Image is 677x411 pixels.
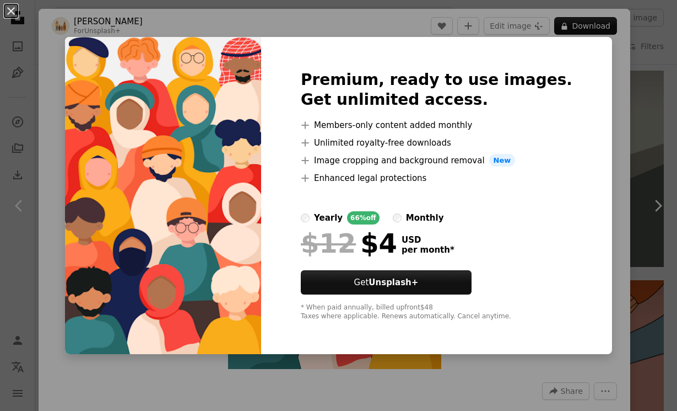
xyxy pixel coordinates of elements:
[402,245,454,255] span: per month *
[347,211,380,225] div: 66% off
[406,211,444,225] div: monthly
[301,270,472,295] button: GetUnsplash+
[301,154,572,167] li: Image cropping and background removal
[301,172,572,185] li: Enhanced legal protections
[314,211,343,225] div: yearly
[301,303,572,321] div: * When paid annually, billed upfront $48 Taxes where applicable. Renews automatically. Cancel any...
[301,229,356,258] span: $12
[301,70,572,110] h2: Premium, ready to use images. Get unlimited access.
[301,229,397,258] div: $4
[301,119,572,132] li: Members-only content added monthly
[393,213,402,222] input: monthly
[369,277,418,287] strong: Unsplash+
[65,37,261,355] img: premium_vector-1727015562051-1e257a3416ca
[489,154,516,167] span: New
[301,213,310,222] input: yearly66%off
[402,235,454,245] span: USD
[301,136,572,150] li: Unlimited royalty-free downloads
